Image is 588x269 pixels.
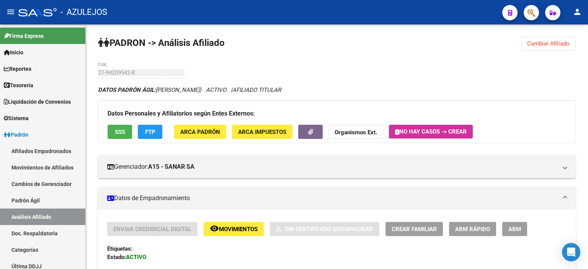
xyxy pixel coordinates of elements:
[285,226,373,233] span: Sin Certificado Discapacidad
[107,163,557,171] mat-panel-title: Gerenciador:
[335,129,377,136] strong: Organismos Ext.
[4,130,28,139] span: Padrón
[4,114,29,122] span: Sistema
[210,224,219,233] mat-icon: remove_red_eye
[232,125,292,139] button: ARCA Impuestos
[60,4,107,21] span: - AZULEJOS
[502,222,527,236] button: ABM
[395,128,467,135] span: No hay casos -> Crear
[145,129,155,135] span: FTP
[98,155,576,178] mat-expansion-panel-header: Gerenciador:A15 - SANAR SA
[107,254,126,261] strong: Estado:
[4,65,31,73] span: Reportes
[107,194,557,202] mat-panel-title: Datos de Empadronamiento
[98,86,281,93] i: | ACTIVO |
[138,125,162,139] button: FTP
[508,226,521,233] span: ABM
[113,226,191,233] span: Enviar Credencial Digital
[389,125,473,139] button: No hay casos -> Crear
[562,243,580,261] div: Open Intercom Messenger
[455,226,490,233] span: ABM Rápido
[148,163,194,171] strong: A15 - SANAR SA
[204,222,264,236] button: Movimientos
[219,226,258,233] span: Movimientos
[4,98,71,106] span: Liquidación de Convenios
[385,222,443,236] button: Crear Familiar
[174,125,226,139] button: ARCA Padrón
[392,226,437,233] span: Crear Familiar
[573,7,582,16] mat-icon: person
[98,86,156,93] strong: DATOS PADRÓN ÁGIL:
[238,129,286,135] span: ARCA Impuestos
[126,254,146,261] strong: ACTIVO
[527,40,570,47] span: Cambiar Afiliado
[107,222,198,236] button: Enviar Credencial Digital
[98,86,200,93] span: [PERSON_NAME]
[6,7,15,16] mat-icon: menu
[180,129,220,135] span: ARCA Padrón
[4,32,44,40] span: Firma Express
[98,37,225,48] strong: PADRON -> Análisis Afiliado
[4,81,33,90] span: Tesorería
[232,86,281,93] span: AFILIADO TITULAR
[108,125,132,139] button: SSS
[115,129,125,135] span: SSS
[521,37,576,51] button: Cambiar Afiliado
[107,245,132,252] strong: Etiquetas:
[328,125,383,139] button: Organismos Ext.
[270,222,379,236] button: Sin Certificado Discapacidad
[4,48,23,57] span: Inicio
[449,222,496,236] button: ABM Rápido
[98,187,576,210] mat-expansion-panel-header: Datos de Empadronamiento
[108,108,566,119] h3: Datos Personales y Afiliatorios según Entes Externos:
